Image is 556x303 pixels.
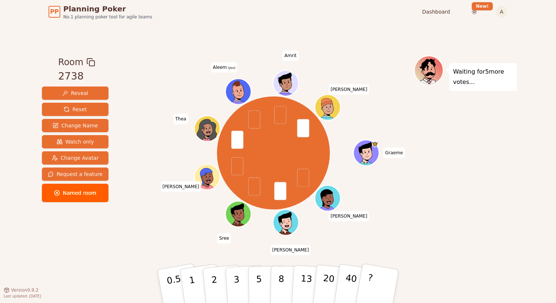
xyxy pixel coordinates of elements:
div: 2738 [58,69,95,84]
span: Graeme is the host [372,141,378,147]
p: Waiting for 5 more votes... [453,67,513,87]
span: Room [58,56,83,69]
button: Watch only [42,135,108,148]
span: Version 0.9.2 [11,287,39,293]
button: A [496,6,507,18]
button: Change Avatar [42,151,108,165]
span: Request a feature [48,170,103,178]
button: Reset [42,103,108,116]
span: PP [50,7,58,16]
button: Reveal [42,87,108,100]
span: (you) [227,66,236,70]
span: Reset [64,106,87,113]
div: New! [472,2,493,10]
span: Reveal [62,89,88,97]
span: Click to change your name [217,233,231,244]
a: Dashboard [422,8,450,15]
span: Planning Poker [63,4,152,14]
span: Click to change your name [174,114,188,124]
span: Click to change your name [283,50,299,61]
span: Click to change your name [161,182,201,192]
span: Click to change your name [329,211,369,222]
button: Request a feature [42,168,108,181]
button: Version0.9.2 [4,287,39,293]
a: PPPlanning PokerNo.1 planning poker tool for agile teams [49,4,152,20]
span: Watch only [57,138,94,145]
span: Named room [54,189,96,197]
span: Click to change your name [329,84,369,95]
span: Click to change your name [270,245,311,255]
button: Named room [42,184,108,202]
span: Change Avatar [52,154,99,162]
button: Change Name [42,119,108,132]
span: Last updated: [DATE] [4,294,41,298]
span: Change Name [53,122,98,129]
span: Click to change your name [384,148,405,158]
span: No.1 planning poker tool for agile teams [63,14,152,20]
span: Click to change your name [211,62,238,73]
button: New! [468,5,481,18]
button: Click to change your avatar [226,80,250,104]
